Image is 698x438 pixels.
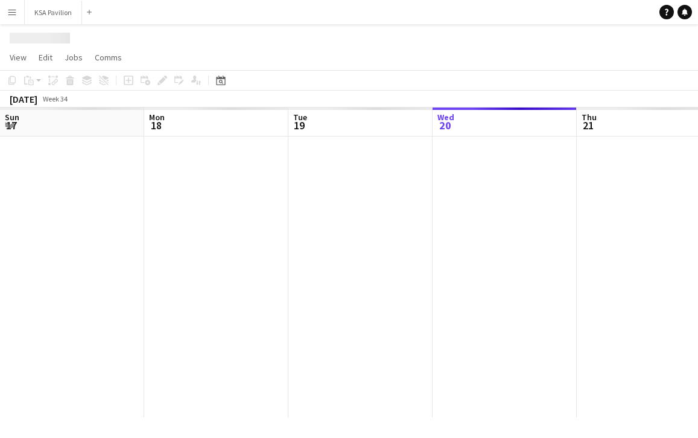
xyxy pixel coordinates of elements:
div: [DATE] [10,93,37,105]
span: Sun [5,112,19,123]
a: View [5,50,31,65]
button: KSA Pavilion [25,1,82,24]
span: Tue [293,112,307,123]
span: 18 [147,118,165,132]
a: Edit [34,50,57,65]
span: 20 [436,118,454,132]
span: Edit [39,52,52,63]
span: Wed [437,112,454,123]
span: 19 [291,118,307,132]
span: 17 [3,118,19,132]
a: Comms [90,50,127,65]
span: 21 [580,118,597,132]
span: Thu [582,112,597,123]
span: View [10,52,27,63]
span: Jobs [65,52,83,63]
span: Week 34 [40,94,70,103]
span: Comms [95,52,122,63]
a: Jobs [60,50,87,65]
span: Mon [149,112,165,123]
